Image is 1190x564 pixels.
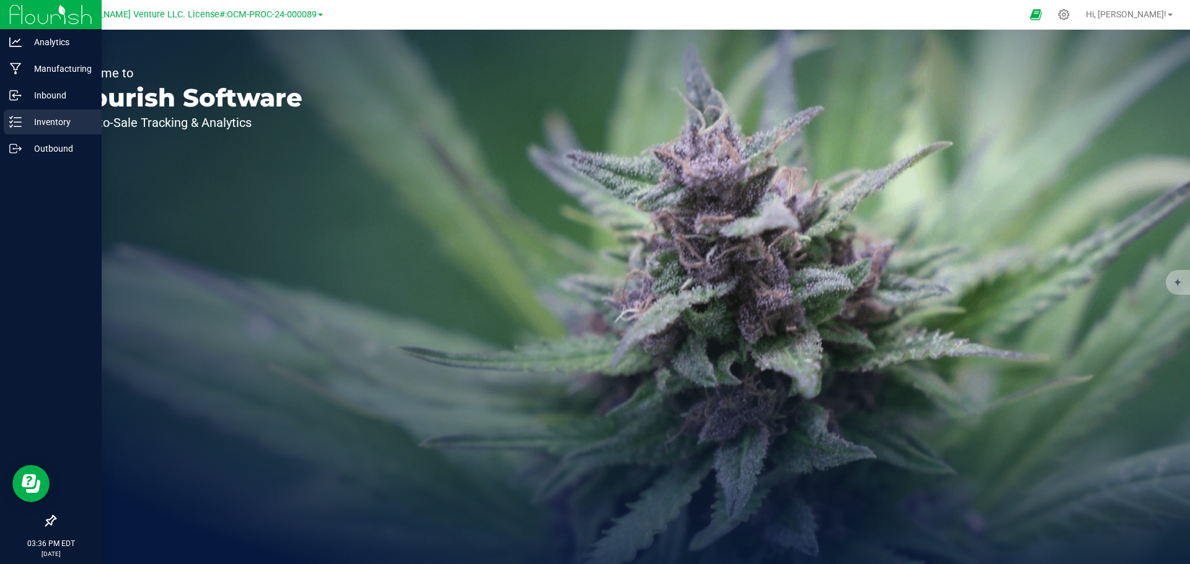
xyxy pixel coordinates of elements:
[9,142,22,155] inline-svg: Outbound
[9,89,22,102] inline-svg: Inbound
[67,67,302,79] p: Welcome to
[12,465,50,502] iframe: Resource center
[22,115,96,129] p: Inventory
[1022,2,1050,27] span: Open Ecommerce Menu
[36,9,317,20] span: Green [PERSON_NAME] Venture LLC. License#:OCM-PROC-24-000089
[6,538,96,549] p: 03:36 PM EDT
[22,61,96,76] p: Manufacturing
[67,85,302,110] p: Flourish Software
[22,35,96,50] p: Analytics
[6,549,96,558] p: [DATE]
[9,36,22,48] inline-svg: Analytics
[1086,9,1166,19] span: Hi, [PERSON_NAME]!
[9,116,22,128] inline-svg: Inventory
[1056,9,1072,20] div: Manage settings
[22,141,96,156] p: Outbound
[67,116,302,129] p: Seed-to-Sale Tracking & Analytics
[22,88,96,103] p: Inbound
[9,63,22,75] inline-svg: Manufacturing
